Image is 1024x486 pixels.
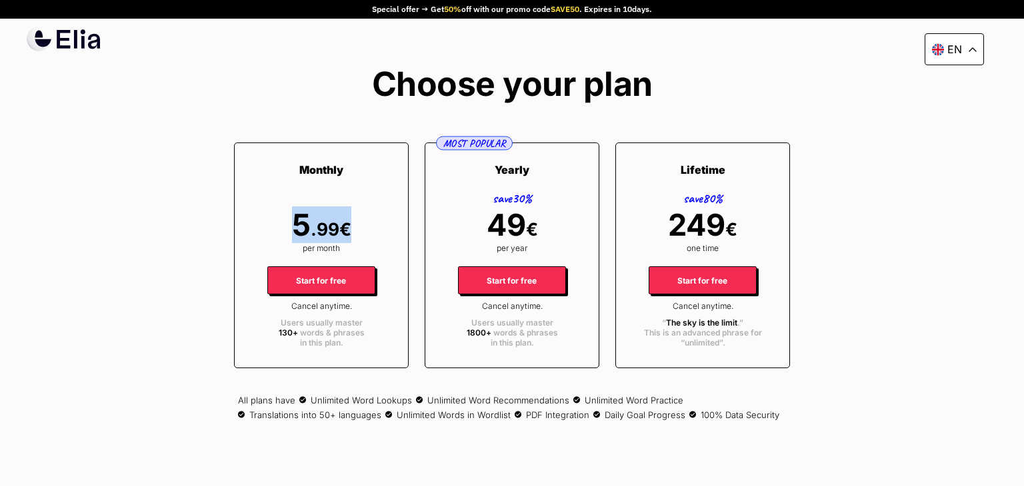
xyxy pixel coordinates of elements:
[947,43,962,56] p: en
[668,206,725,243] span: 249
[623,4,632,14] span: 10
[585,395,683,405] span: Unlimited Word Practice
[683,190,723,206] span: save 80%
[649,266,757,295] span: Start for free
[551,4,579,14] span: SAVE50
[303,243,340,253] span: per month
[291,301,352,311] span: Cancel anytime.
[497,243,527,253] span: per year
[299,163,343,176] span: Monthly
[487,206,538,243] span: €
[673,301,733,311] span: Cancel anytime.
[267,266,375,295] span: Start for free
[372,3,652,15] div: Special offer → Get off with our promo code . Expires in days.
[292,206,311,243] span: 5
[279,328,298,338] span: 130+
[436,136,513,150] span: MOST POPULAR
[467,318,558,348] span: Users usually master words & phrases in this plan.
[444,4,461,14] span: 50%
[279,318,365,348] span: Users usually master words & phrases in this plan.
[482,301,543,311] span: Cancel anytime.
[427,395,569,405] span: Unlimited Word Recommendations
[249,409,381,420] span: Translations into 50+ languages
[397,409,511,420] span: Unlimited Words in Wordlist
[666,318,737,328] span: The sky is the limit
[605,409,685,420] span: Daily Goal Progress
[467,328,491,338] span: 1800+
[311,395,412,405] span: Unlimited Word Lookups
[372,66,653,103] h1: Choose your plan
[668,206,737,243] span: €
[701,409,779,420] span: 100% Data Security
[292,206,351,243] span: .99 €
[458,266,566,295] span: Start for free
[644,318,762,348] span: “ .” This is an advanced phrase for “ unlimited ”.
[238,395,295,405] span: All plans have
[487,206,526,243] span: 49
[687,243,719,253] span: one time
[526,409,589,420] span: PDF Integration
[493,190,532,206] span: save 30%
[681,163,725,176] span: Lifetime
[495,163,529,176] span: Yearly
